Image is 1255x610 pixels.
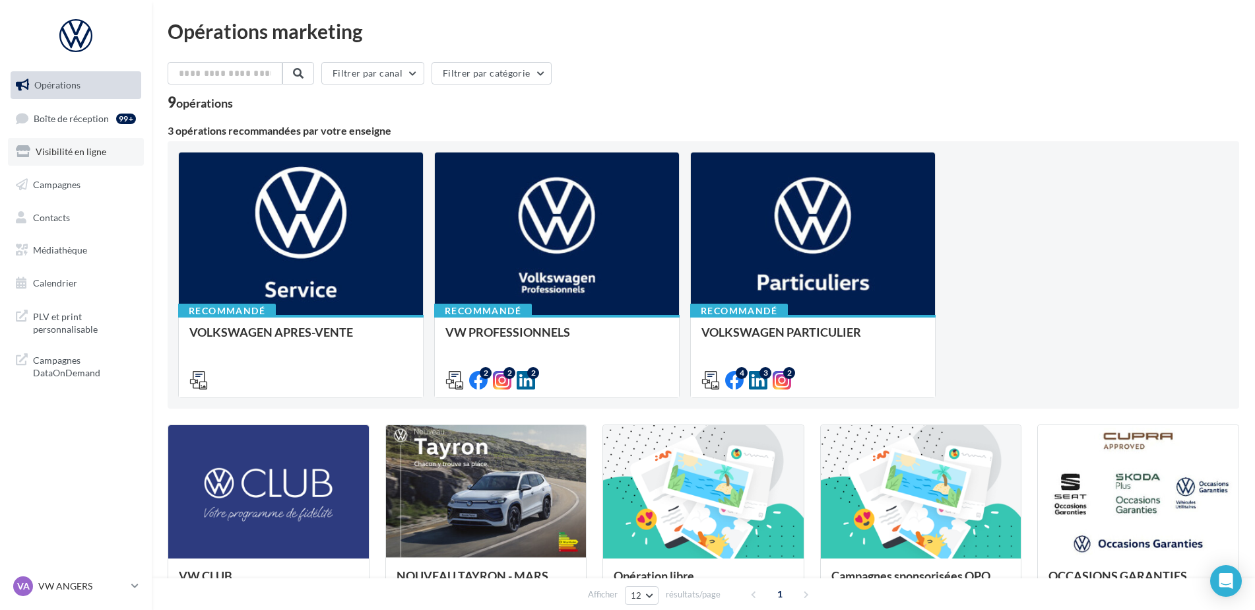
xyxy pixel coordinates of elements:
span: Campagnes [33,179,80,190]
span: Visibilité en ligne [36,146,106,157]
span: VOLKSWAGEN PARTICULIER [701,325,861,339]
div: Recommandé [178,304,276,318]
a: Campagnes [8,171,144,199]
div: 3 [759,367,771,379]
p: VW ANGERS [38,580,126,593]
span: VW CLUB [179,568,232,583]
a: Campagnes DataOnDemand [8,346,144,385]
span: résultats/page [666,588,721,601]
div: 99+ [116,114,136,124]
span: Médiathèque [33,244,87,255]
span: OCCASIONS GARANTIES [1048,568,1187,583]
button: Filtrer par catégorie [432,62,552,85]
button: 12 [625,586,659,605]
div: 2 [783,367,795,379]
button: Filtrer par canal [321,62,424,85]
div: 3 opérations recommandées par votre enseigne [168,125,1239,136]
div: opérations [176,97,233,109]
span: Opérations [34,79,80,90]
a: Visibilité en ligne [8,138,144,166]
div: 9 [168,95,233,110]
span: Calendrier [33,277,77,288]
span: Afficher [588,588,618,601]
span: Campagnes sponsorisées OPO [831,568,990,583]
div: 2 [480,367,492,379]
span: PLV et print personnalisable [33,308,136,336]
div: Recommandé [690,304,788,318]
span: Contacts [33,211,70,222]
a: Médiathèque [8,236,144,264]
span: Boîte de réception [34,112,109,123]
a: Contacts [8,204,144,232]
span: 1 [769,584,790,605]
span: Campagnes DataOnDemand [33,351,136,380]
a: Opérations [8,71,144,99]
span: VA [17,580,30,593]
a: Boîte de réception99+ [8,104,144,133]
a: VA VW ANGERS [11,574,141,599]
div: Open Intercom Messenger [1210,565,1242,597]
div: 2 [527,367,539,379]
div: Recommandé [434,304,532,318]
span: VOLKSWAGEN APRES-VENTE [189,325,353,339]
div: Opérations marketing [168,21,1239,41]
a: PLV et print personnalisable [8,302,144,341]
span: 12 [631,590,642,601]
div: 4 [736,367,748,379]
span: Opération libre [614,568,694,583]
div: 2 [503,367,515,379]
a: Calendrier [8,269,144,297]
span: VW PROFESSIONNELS [445,325,570,339]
